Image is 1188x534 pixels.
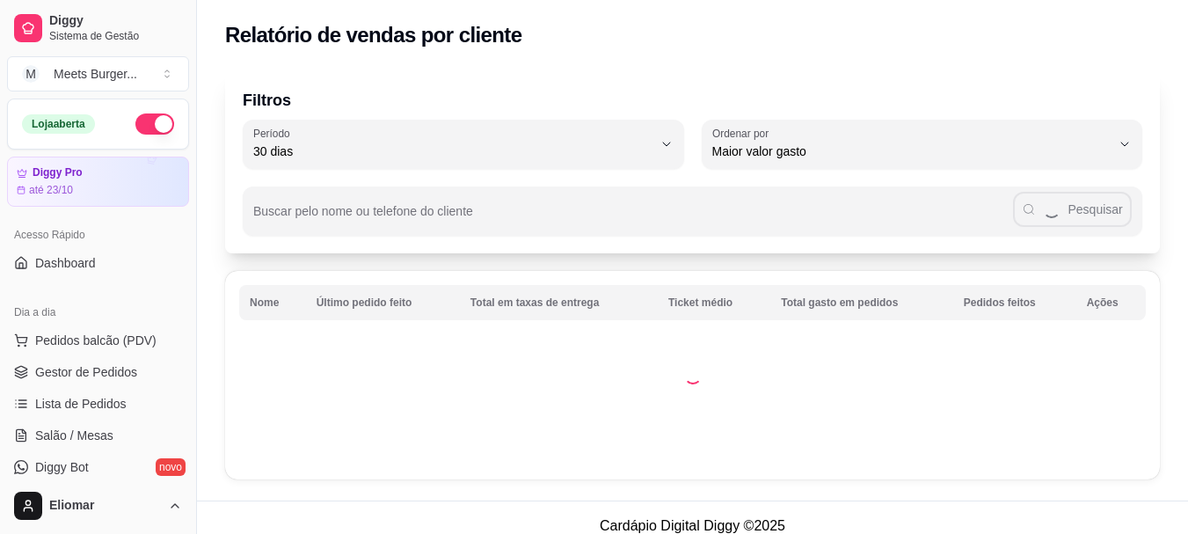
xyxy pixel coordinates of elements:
a: Diggy Proaté 23/10 [7,157,189,207]
span: Eliomar [49,498,161,514]
span: Diggy [49,13,182,29]
span: Sistema de Gestão [49,29,182,43]
a: Gestor de Pedidos [7,358,189,386]
button: Alterar Status [135,113,174,135]
input: Buscar pelo nome ou telefone do cliente [253,209,1013,227]
span: Maior valor gasto [712,143,1111,160]
div: Meets Burger ... [54,65,137,83]
a: Diggy Botnovo [7,453,189,481]
button: Select a team [7,56,189,91]
button: Ordenar porMaior valor gasto [702,120,1143,169]
button: Período30 dias [243,120,684,169]
span: Gestor de Pedidos [35,363,137,381]
span: M [22,65,40,83]
span: Diggy Bot [35,458,89,476]
div: Acesso Rápido [7,221,189,249]
a: Dashboard [7,249,189,277]
a: Salão / Mesas [7,421,189,450]
span: Pedidos balcão (PDV) [35,332,157,349]
span: Dashboard [35,254,96,272]
div: Dia a dia [7,298,189,326]
a: Lista de Pedidos [7,390,189,418]
article: até 23/10 [29,183,73,197]
span: Salão / Mesas [35,427,113,444]
article: Diggy Pro [33,166,83,179]
label: Período [253,126,295,141]
button: Pedidos balcão (PDV) [7,326,189,355]
span: Lista de Pedidos [35,395,127,413]
h2: Relatório de vendas por cliente [225,21,522,49]
button: Eliomar [7,485,189,527]
p: Filtros [243,88,1142,113]
label: Ordenar por [712,126,775,141]
div: Loja aberta [22,114,95,134]
a: DiggySistema de Gestão [7,7,189,49]
span: 30 dias [253,143,652,160]
div: Loading [684,367,702,384]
